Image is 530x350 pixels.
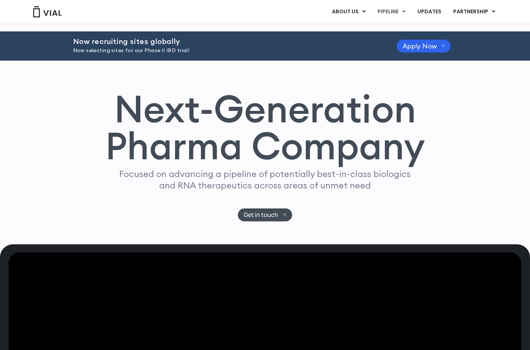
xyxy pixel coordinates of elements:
img: Vial Logo [33,6,62,17]
p: Now selecting sites for our Phase II IBD trial! [73,47,378,55]
a: Get in touch [238,208,292,221]
h1: Next-Generation Pharma Company [105,90,425,165]
a: UPDATES [411,6,447,18]
p: Focused on advancing a pipeline of potentially best-in-class biologics and RNA therapeutics acros... [116,168,414,191]
a: ABOUT USMenu Toggle [326,6,371,18]
a: PIPELINEMenu Toggle [372,6,411,18]
h2: Now recruiting sites globally [73,37,378,45]
span: Apply Now [403,43,437,49]
a: PARTNERSHIPMenu Toggle [447,6,501,18]
span: Get in touch [244,212,278,218]
a: Apply Now [397,40,451,52]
